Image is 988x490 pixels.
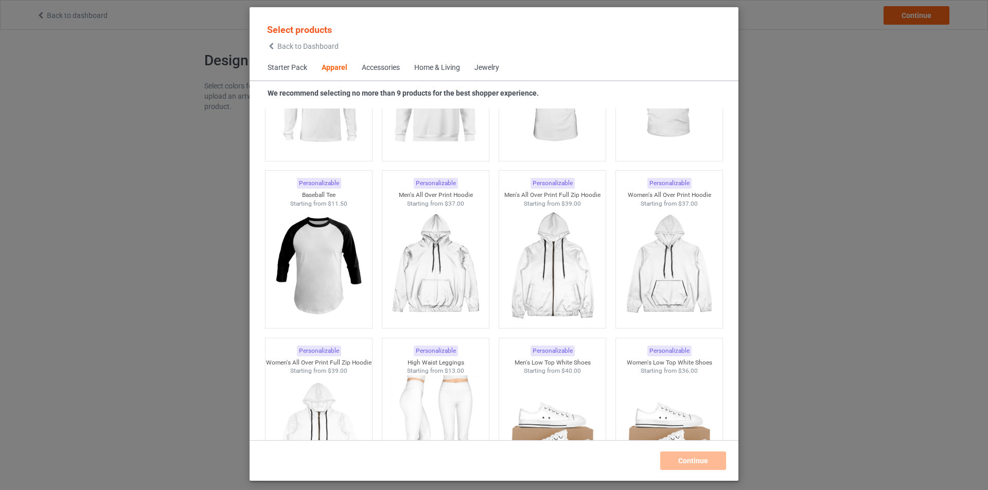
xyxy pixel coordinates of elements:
div: Personalizable [414,346,458,356]
div: Men's Low Top White Shoes [499,358,606,367]
div: Women's Low Top White Shoes [616,358,723,367]
span: $11.50 [328,200,347,207]
div: Personalizable [414,178,458,189]
div: Starting from [266,367,373,375]
img: regular.jpg [506,208,598,323]
div: Men's All Over Print Full Zip Hoodie [499,191,606,199]
strong: We recommend selecting no more than 9 products for the best shopper experience. [268,89,539,97]
div: Starting from [266,199,373,208]
span: $13.00 [445,367,464,374]
div: Home & Living [414,63,460,73]
div: Starting from [616,367,723,375]
div: Starting from [499,367,606,375]
img: regular.jpg [623,208,715,323]
img: regular.jpg [390,208,482,323]
div: Baseball Tee [266,191,373,199]
div: Apparel [322,63,347,73]
div: High Waist Leggings [382,358,489,367]
div: Accessories [362,63,400,73]
span: $40.00 [561,367,581,374]
div: Starting from [499,199,606,208]
div: Women's All Over Print Hoodie [616,191,723,199]
div: Personalizable [297,178,341,189]
div: Personalizable [531,346,575,356]
div: Women's All Over Print Full Zip Hoodie [266,358,373,367]
div: Jewelry [474,63,499,73]
div: Personalizable [647,178,692,189]
div: Starting from [616,199,723,208]
span: Select products [267,24,332,35]
div: Personalizable [531,178,575,189]
span: $37.00 [678,200,698,207]
span: $36.00 [678,367,698,374]
span: Starter Pack [260,56,314,80]
span: $39.00 [328,367,347,374]
div: Personalizable [647,346,692,356]
div: Starting from [382,199,489,208]
div: Personalizable [297,346,341,356]
div: Starting from [382,367,489,375]
img: regular.jpg [273,208,365,323]
span: $39.00 [561,200,581,207]
span: Back to Dashboard [277,42,339,50]
div: Men's All Over Print Hoodie [382,191,489,199]
span: $37.00 [445,200,464,207]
